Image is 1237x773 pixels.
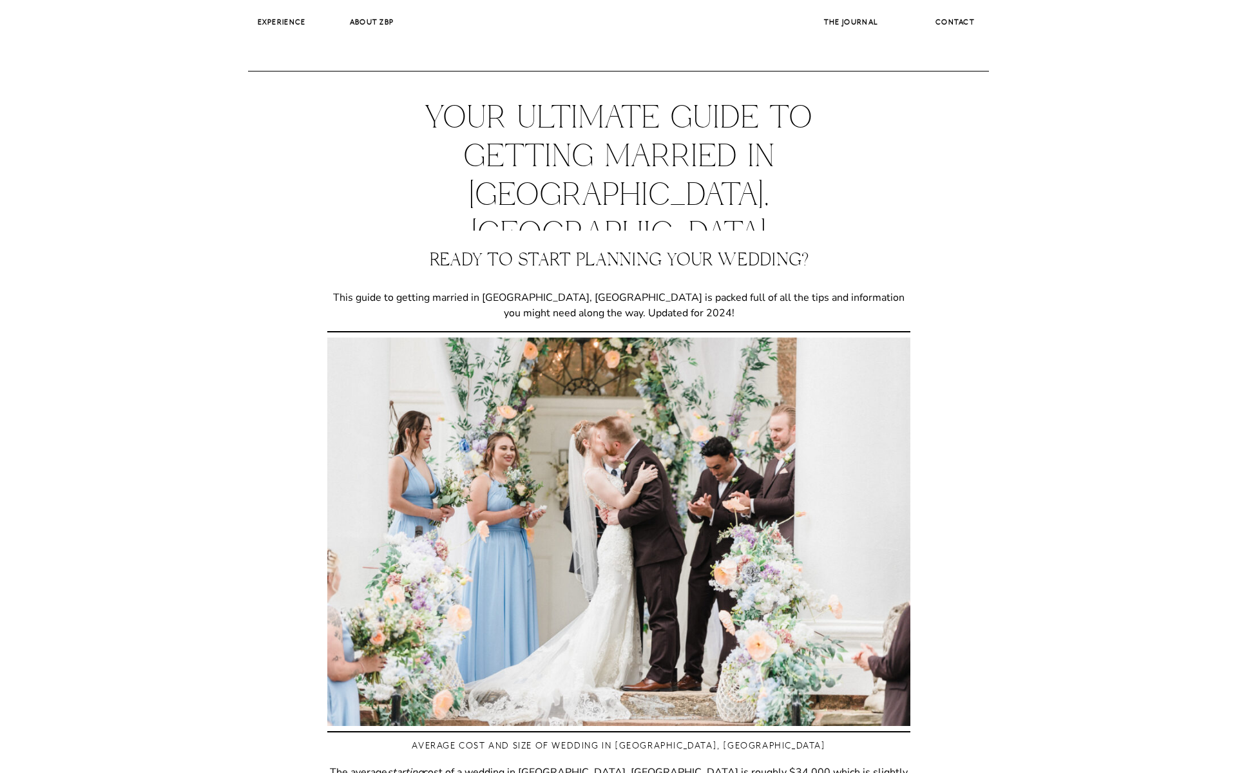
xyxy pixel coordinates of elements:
[327,290,910,321] p: This guide to getting married in [GEOGRAPHIC_DATA], [GEOGRAPHIC_DATA] is packed full of all the t...
[327,738,910,753] h3: Average Cost and Size of Wedding in [GEOGRAPHIC_DATA], [GEOGRAPHIC_DATA]
[258,17,306,26] b: Experience
[327,338,910,727] img: Bride and grooms first kiss surrounded by dripping florals and their bridal party.
[935,17,975,26] b: CONTACT
[338,16,405,28] a: About ZBP
[824,17,877,26] b: The Journal
[814,16,887,28] a: The Journal
[327,253,910,274] h2: Ready to start planning your wedding?
[925,16,986,29] a: CONTACT
[394,100,843,254] h1: Your Ultimate Guide to Getting Married in [GEOGRAPHIC_DATA], [GEOGRAPHIC_DATA]
[248,16,315,28] a: Experience
[350,17,394,26] b: About ZBP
